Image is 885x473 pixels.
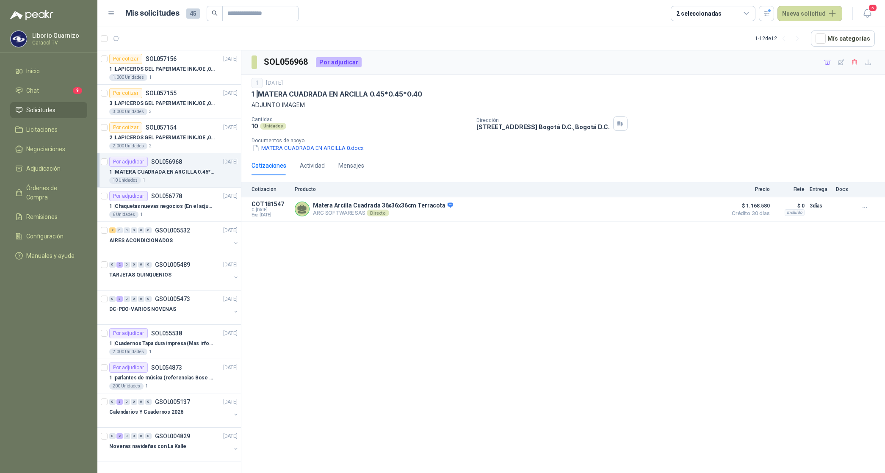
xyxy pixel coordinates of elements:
[116,262,123,268] div: 2
[109,54,142,64] div: Por cotizar
[252,207,290,213] span: C: [DATE]
[131,262,137,268] div: 0
[146,56,177,62] p: SOL057156
[145,296,152,302] div: 0
[32,33,85,39] p: Liborio Guarnizo
[109,305,176,313] p: DC-PDO-VARIOS NOVENAS
[149,143,152,149] p: 2
[145,227,152,233] div: 0
[109,408,183,416] p: Calendarios Y Cuadernos 2026
[367,210,389,216] div: Directo
[26,183,79,202] span: Órdenes de Compra
[155,262,190,268] p: GSOL005489
[777,6,842,21] button: Nueva solicitud
[109,191,148,201] div: Por adjudicar
[32,40,85,45] p: Caracol TV
[252,144,365,152] button: MATERA CUADRADA EN ARCILLA 0.docx
[124,262,130,268] div: 0
[338,161,364,170] div: Mensajes
[149,108,152,115] p: 3
[97,359,241,393] a: Por adjudicarSOL054873[DATE] 1 |parlantes de música (referencias Bose o Alexa) CON MARCACION 1 LO...
[151,159,182,165] p: SOL056968
[26,212,58,221] span: Remisiones
[97,119,241,153] a: Por cotizarSOL057154[DATE] 2 |LAPICEROS GEL PAPERMATE INKJOE ,07 1 LOGO 1 TINTA2.000 Unidades2
[252,161,286,170] div: Cotizaciones
[109,237,173,245] p: AIRES ACONDICIONADOS
[26,144,65,154] span: Negociaciones
[138,227,144,233] div: 0
[223,89,238,97] p: [DATE]
[264,55,309,69] h3: SOL056968
[313,202,453,210] p: Matera Arcilla Cuadrada 36x36x36cm Terracota
[223,124,238,132] p: [DATE]
[10,209,87,225] a: Remisiones
[727,186,770,192] p: Precio
[868,4,877,12] span: 5
[10,83,87,99] a: Chat9
[727,211,770,216] span: Crédito 30 días
[125,7,180,19] h1: Mis solicitudes
[124,399,130,405] div: 0
[145,433,152,439] div: 0
[223,227,238,235] p: [DATE]
[109,134,215,142] p: 2 | LAPICEROS GEL PAPERMATE INKJOE ,07 1 LOGO 1 TINTA
[252,78,263,88] div: 1
[26,251,75,260] span: Manuales y ayuda
[252,90,422,99] p: 1 | MATERA CUADRADA EN ARCILLA 0.45*0.45*0.40
[223,364,238,372] p: [DATE]
[223,55,238,63] p: [DATE]
[295,186,722,192] p: Producto
[109,399,116,405] div: 0
[149,349,152,355] p: 1
[109,328,148,338] div: Por adjudicar
[109,433,116,439] div: 0
[109,271,171,279] p: TARJETAS QUINQUENIOS
[223,398,238,406] p: [DATE]
[10,180,87,205] a: Órdenes de Compra
[97,85,241,119] a: Por cotizarSOL057155[DATE] 3 |LAPICEROS GEL PAPERMATE INKJOE ,07 1 LOGO 1 TINTA3.000 Unidades3
[116,433,123,439] div: 2
[138,399,144,405] div: 0
[131,399,137,405] div: 0
[109,443,186,451] p: Novenas navideñas con La Kalle
[109,177,141,184] div: 10 Unidades
[10,160,87,177] a: Adjudicación
[146,124,177,130] p: SOL057154
[252,213,290,218] span: Exp: [DATE]
[26,164,61,173] span: Adjudicación
[151,193,182,199] p: SOL056778
[727,201,770,211] span: $ 1.168.580
[109,211,138,218] div: 6 Unidades
[109,374,215,382] p: 1 | parlantes de música (referencias Bose o Alexa) CON MARCACION 1 LOGO (Mas datos en el adjunto)
[97,50,241,85] a: Por cotizarSOL057156[DATE] 1 |LAPICEROS GEL PAPERMATE INKJOE ,07 1 LOGO 1 TINTA1.000 Unidades1
[131,433,137,439] div: 0
[252,100,875,110] p: ADJUNTO IMAGEM
[145,262,152,268] div: 0
[26,86,39,95] span: Chat
[109,431,239,458] a: 0 2 0 0 0 0 GSOL004829[DATE] Novenas navideñas con La Kalle
[109,74,147,81] div: 1.000 Unidades
[109,88,142,98] div: Por cotizar
[476,117,609,123] p: Dirección
[316,57,362,67] div: Por adjudicar
[109,349,147,355] div: 2.000 Unidades
[116,296,123,302] div: 3
[73,87,82,94] span: 9
[151,330,182,336] p: SOL055538
[252,138,882,144] p: Documentos de apoyo
[266,79,283,87] p: [DATE]
[109,262,116,268] div: 0
[124,433,130,439] div: 0
[810,186,831,192] p: Entrega
[785,209,805,216] div: Incluido
[124,296,130,302] div: 0
[252,122,258,130] p: 10
[212,10,218,16] span: search
[109,296,116,302] div: 0
[252,116,470,122] p: Cantidad
[186,8,200,19] span: 45
[10,248,87,264] a: Manuales y ayuda
[138,296,144,302] div: 0
[131,227,137,233] div: 0
[116,399,123,405] div: 3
